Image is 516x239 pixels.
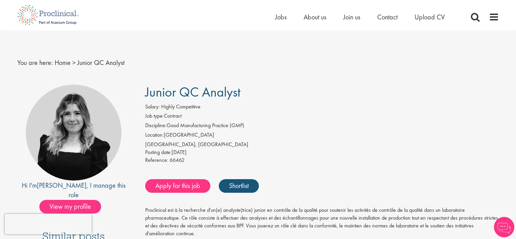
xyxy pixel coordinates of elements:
a: Upload CV [415,13,445,21]
div: [GEOGRAPHIC_DATA], [GEOGRAPHIC_DATA] [145,141,499,149]
li: Good Manufacturing Practice (GMP) [145,122,499,131]
a: About us [304,13,326,21]
span: View my profile [39,200,101,214]
li: Contract [145,112,499,122]
a: Apply for this job [145,179,210,193]
a: Jobs [275,13,287,21]
a: Shortlist [219,179,259,193]
span: Highly Competitive [161,103,200,110]
iframe: reCAPTCHA [5,214,92,234]
span: Junior QC Analyst [145,83,241,101]
a: breadcrumb link [55,58,71,67]
label: Location: [145,131,164,139]
label: Reference: [145,156,168,164]
label: Job type: [145,112,164,120]
a: Contact [377,13,398,21]
label: Discipline: [145,122,167,130]
label: Salary: [145,103,160,111]
div: Hi I'm , I manage this role [17,181,130,200]
span: Posting date: [145,149,172,156]
a: Join us [343,13,360,21]
span: Junior QC Analyst [77,58,125,67]
li: [GEOGRAPHIC_DATA] [145,131,499,141]
p: Proclinical est à la recherche d'un(e) analyste(trice) junior en contrôle de la qualité pour sout... [145,206,499,237]
div: [DATE] [145,149,499,156]
a: View my profile [39,201,108,210]
img: imeage of recruiter Molly Colclough [26,85,121,181]
a: [PERSON_NAME] [37,181,87,190]
span: > [72,58,76,67]
img: Chatbot [494,217,514,237]
span: 66462 [170,156,185,164]
span: You are here: [17,58,53,67]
